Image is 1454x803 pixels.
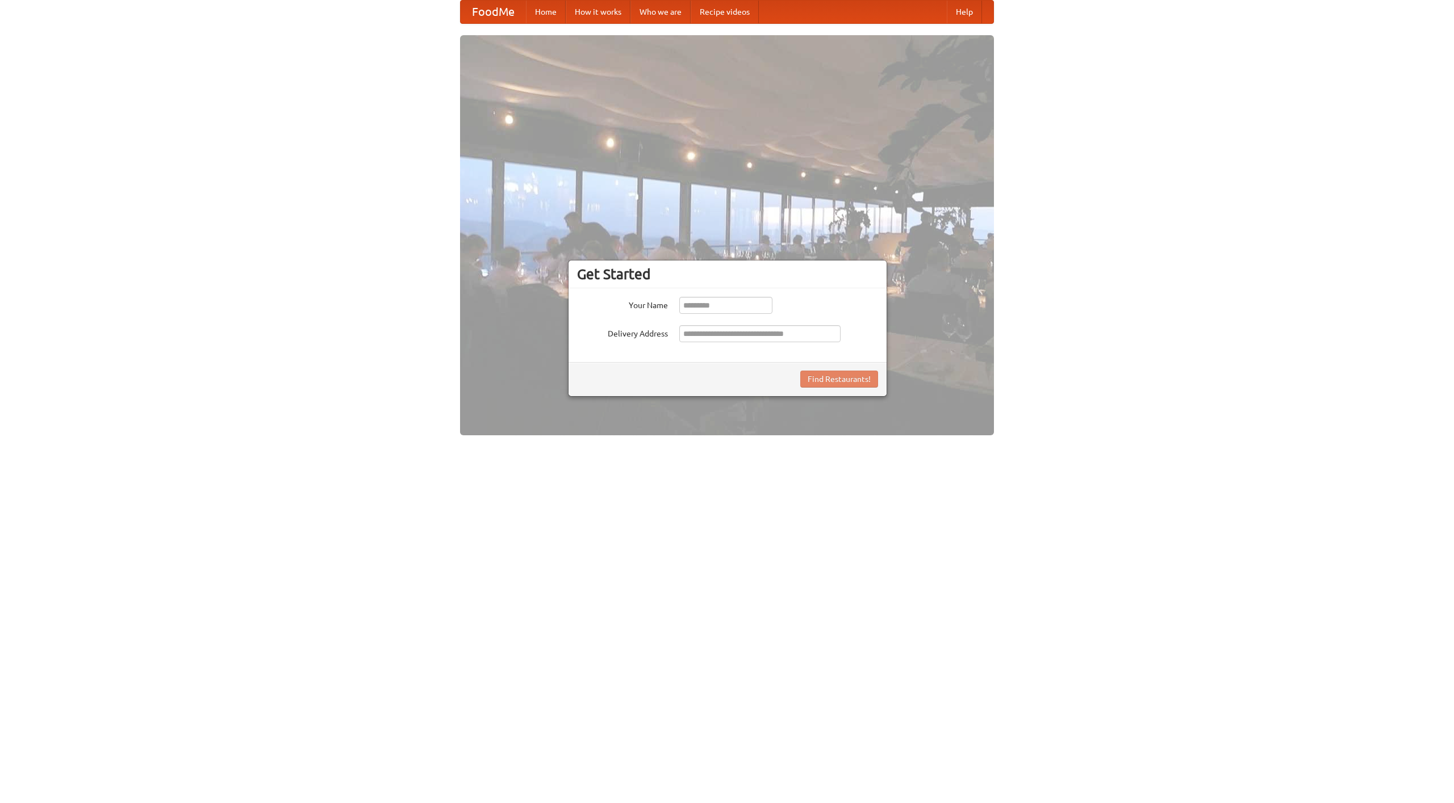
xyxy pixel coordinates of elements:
a: Recipe videos [691,1,759,23]
a: FoodMe [461,1,526,23]
a: Help [947,1,982,23]
a: How it works [566,1,630,23]
label: Delivery Address [577,325,668,339]
h3: Get Started [577,266,878,283]
a: Who we are [630,1,691,23]
button: Find Restaurants! [800,371,878,388]
label: Your Name [577,297,668,311]
a: Home [526,1,566,23]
